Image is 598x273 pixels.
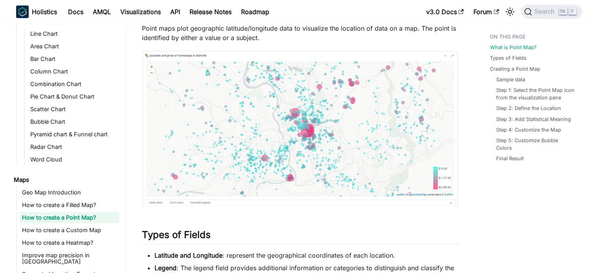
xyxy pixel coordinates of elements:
[88,5,116,18] a: AMQL
[490,44,537,51] a: What is Point Map?
[496,86,574,101] a: Step 1: Select the Point Map icon from the visualization pane
[496,76,525,83] a: Sample data
[11,174,119,185] a: Maps
[20,212,119,223] a: How to create a Point Map?
[421,5,469,18] a: v3.0 Docs
[28,66,119,77] a: Column Chart
[28,53,119,64] a: Bar Chart
[236,5,274,18] a: Roadmap
[28,141,119,152] a: Radar Chart
[20,225,119,236] a: How to create a Custom Map
[8,24,126,273] nav: Docs sidebar
[28,79,119,90] a: Combination Chart
[116,5,166,18] a: Visualizations
[142,24,458,42] p: Point maps plot geographic latitude/longitude data to visualize the location of data on a map. Th...
[63,5,88,18] a: Docs
[496,126,561,134] a: Step 4: Customize the Map
[569,8,576,15] kbd: K
[28,129,119,140] a: Pyramid chart & Funnel chart
[142,229,458,244] h2: Types of Fields
[20,250,119,267] a: Improve map precision in [GEOGRAPHIC_DATA]
[20,187,119,198] a: Geo Map Introduction
[20,237,119,248] a: How to create a Heatmap?
[155,251,223,259] strong: Latitude and Longitude
[28,28,119,39] a: Line Chart
[142,50,458,208] img: point-map-official
[469,5,504,18] a: Forum
[32,7,57,16] b: Holistics
[28,91,119,102] a: Pie Chart & Donut Chart
[166,5,185,18] a: API
[496,137,574,152] a: Step 5: Customize Bubble Colors
[185,5,236,18] a: Release Notes
[16,5,29,18] img: Holistics
[490,65,540,73] a: Creating a Point Map
[521,5,582,19] button: Search (Ctrl+K)
[496,104,561,112] a: Step 2: Define the Location
[532,8,559,15] span: Search
[504,5,516,18] button: Switch between dark and light mode (currently light mode)
[155,251,458,260] li: : represent the geographical coordinates of each location.
[155,264,177,272] strong: Legend
[28,104,119,115] a: Scatter Chart
[28,116,119,127] a: Bubble Chart
[28,154,119,165] a: Word Cloud
[496,115,571,123] a: Step 3: Add Statistical Meaning
[490,54,526,62] a: Types of Fields
[16,5,57,18] a: HolisticsHolistics
[28,41,119,52] a: Area Chart
[496,155,524,162] a: Final Result
[20,200,119,211] a: How to create a Filled Map?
